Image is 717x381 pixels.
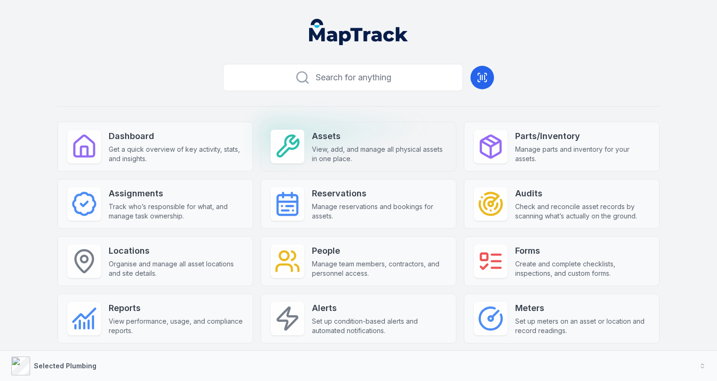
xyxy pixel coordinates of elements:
span: Organise and manage all asset locations and site details. [109,259,243,278]
a: AuditsCheck and reconcile asset records by scanning what’s actually on the ground. [464,179,660,229]
nav: Global [294,19,423,45]
span: Search for anything [316,71,391,84]
span: Manage parts and inventory for your assets. [515,145,650,163]
a: AssignmentsTrack who’s responsible for what, and manage task ownership. [57,179,253,229]
a: FormsCreate and complete checklists, inspections, and custom forms. [464,236,660,286]
span: Check and reconcile asset records by scanning what’s actually on the ground. [515,202,650,221]
a: ReportsView performance, usage, and compliance reports. [57,294,253,343]
a: LocationsOrganise and manage all asset locations and site details. [57,236,253,286]
strong: Reports [109,302,243,315]
strong: Reservations [312,187,446,200]
strong: Selected Plumbing [34,362,96,370]
span: View performance, usage, and compliance reports. [109,317,243,335]
strong: Forms [515,244,650,257]
span: Set up meters on an asset or location and record readings. [515,317,650,335]
button: Search for anything [223,64,463,91]
strong: Dashboard [109,130,243,143]
span: View, add, and manage all physical assets in one place. [312,145,446,163]
a: AlertsSet up condition-based alerts and automated notifications. [261,294,456,343]
a: MetersSet up meters on an asset or location and record readings. [464,294,660,343]
strong: Audits [515,187,650,200]
a: ReservationsManage reservations and bookings for assets. [261,179,456,229]
span: Set up condition-based alerts and automated notifications. [312,317,446,335]
strong: Meters [515,302,650,315]
a: DashboardGet a quick overview of key activity, stats, and insights. [57,122,253,171]
a: Parts/InventoryManage parts and inventory for your assets. [464,122,660,171]
strong: Parts/Inventory [515,130,650,143]
span: Get a quick overview of key activity, stats, and insights. [109,145,243,163]
span: Manage team members, contractors, and personnel access. [312,259,446,278]
strong: Locations [109,244,243,257]
strong: Alerts [312,302,446,315]
a: PeopleManage team members, contractors, and personnel access. [261,236,456,286]
span: Create and complete checklists, inspections, and custom forms. [515,259,650,278]
span: Track who’s responsible for what, and manage task ownership. [109,202,243,221]
strong: People [312,244,446,257]
strong: Assignments [109,187,243,200]
strong: Assets [312,130,446,143]
span: Manage reservations and bookings for assets. [312,202,446,221]
a: AssetsView, add, and manage all physical assets in one place. [261,122,456,171]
